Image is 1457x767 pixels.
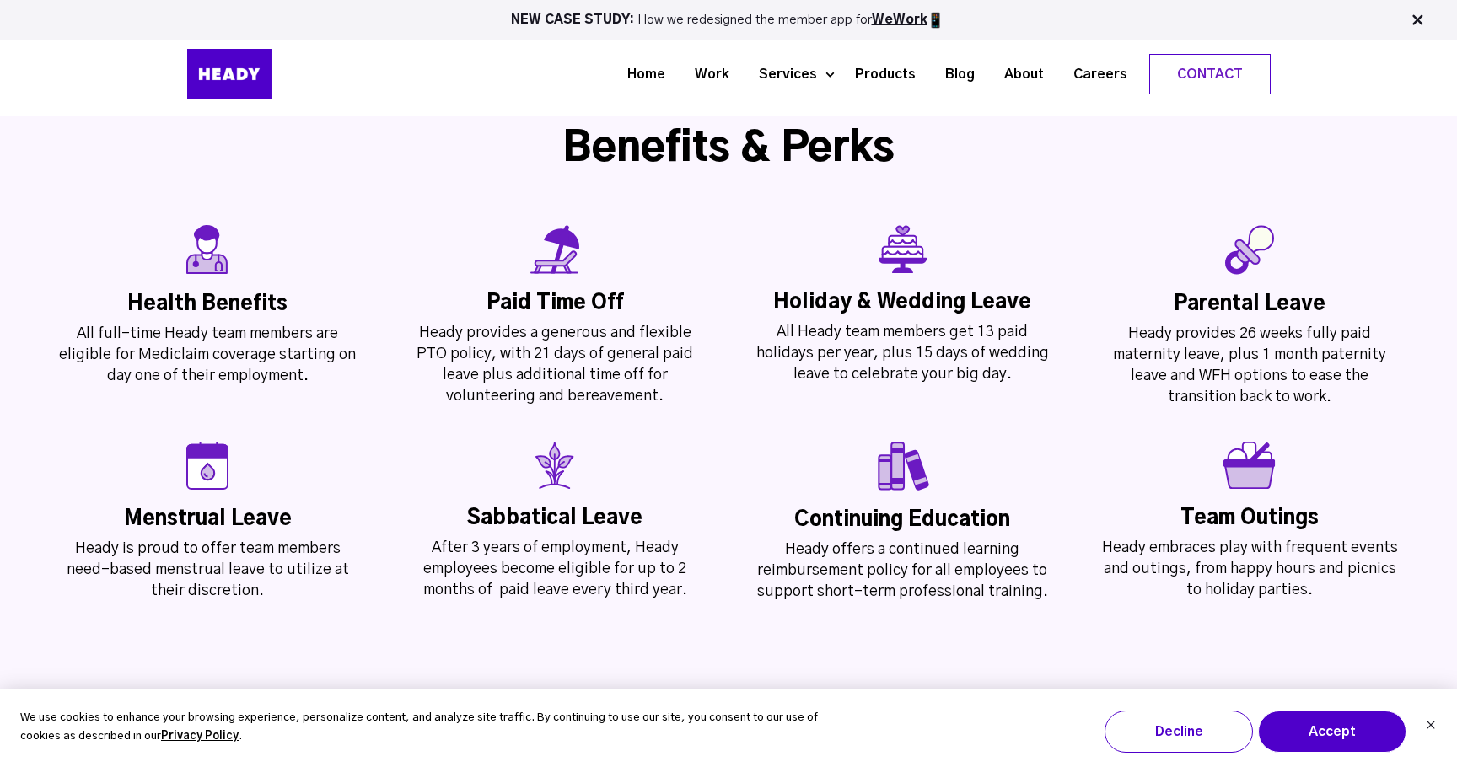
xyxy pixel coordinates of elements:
div: Navigation Menu [314,54,1271,94]
a: Services [738,59,825,90]
img: Property 1=sabbatical [531,442,578,489]
p: We use cookies to enhance your browsing experience, personalize content, and analyze site traffic... [20,709,854,748]
a: Careers [1052,59,1136,90]
div: Team Outings [1097,506,1402,531]
button: Accept [1258,711,1406,753]
img: Property 1=ParentalLeave_v2 [1225,225,1274,275]
a: Blog [924,59,983,90]
div: Heady is proud to offer team members need-based menstrual leave to utilize at their discretion. [55,539,360,602]
div: After 3 years of employment, Heady employees become eligible for up to 2 months of paid leave eve... [402,538,707,601]
div: Parental Leave [1097,292,1402,317]
a: WeWork [872,13,927,26]
div: All Heady team members get 13 paid holidays per year, plus 15 days of wedding leave to celebrate ... [750,322,1055,385]
a: About [983,59,1052,90]
img: Property 1=Wedding_v2 [879,225,927,273]
div: Sabbatical Leave [402,506,707,531]
div: All full-time Heady team members are eligible for Mediclaim coverage starting on day one of their... [55,324,360,387]
a: Contact [1150,55,1270,94]
div: Heady provides 26 weeks fully paid maternity leave, plus 1 month paternity leave and WFH options ... [1097,324,1402,408]
a: Home [606,59,674,90]
a: Privacy Policy [161,727,239,747]
div: Continuing Education [750,507,1055,533]
div: Heady provides a generous and flexible PTO policy, with 21 days of general paid leave plus additi... [402,323,707,407]
img: Property 1=Health_v2 [186,225,228,275]
button: Decline [1105,711,1253,753]
a: Work [674,59,738,90]
button: Dismiss cookie banner [1426,718,1436,736]
div: Menstrual Leave [55,507,360,532]
div: Heady embraces play with frequent events and outings, from happy hours and picnics to holiday par... [1097,538,1402,601]
img: Close Bar [1409,12,1426,29]
div: Paid Time off [402,291,707,316]
p: How we redesigned the member app for [8,12,1449,29]
div: Holiday & Wedding Leave [750,290,1055,315]
a: Products [834,59,924,90]
img: Property 1=Holidays_v2 [530,225,579,274]
div: Health Benefits [55,292,360,317]
img: app emoji [927,12,944,29]
img: Heady_Logo_Web-01 (1) [187,49,272,99]
strong: NEW CASE STUDY: [511,13,637,26]
img: Property 1=Variant20 [186,442,228,490]
div: Heady offers a continued learning reimbursement policy for all employees to support short-term pr... [750,539,1055,603]
img: Property 1=Team Outings_v2 [1223,442,1276,489]
img: Property 1=Continuous learning_v2 [875,442,930,491]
